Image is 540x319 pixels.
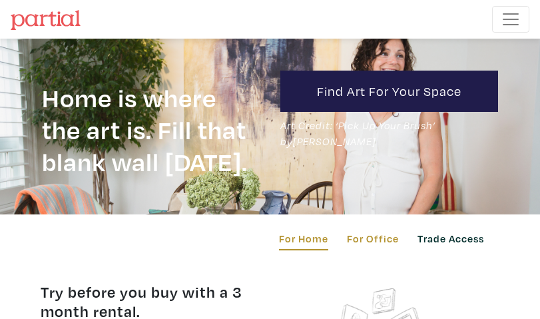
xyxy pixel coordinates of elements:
a: For Home [279,230,328,250]
a: Find art for your space [280,71,499,112]
a: [PERSON_NAME] [293,135,376,148]
a: For Office [347,230,399,246]
a: Trade Access [417,230,484,246]
span: Art Credit: ‘Pick Up Your Brush’ by [280,117,499,149]
h1: Home is where the art is. Fill that blank wall [DATE]. [42,81,260,177]
button: Toggle navigation [492,6,529,33]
